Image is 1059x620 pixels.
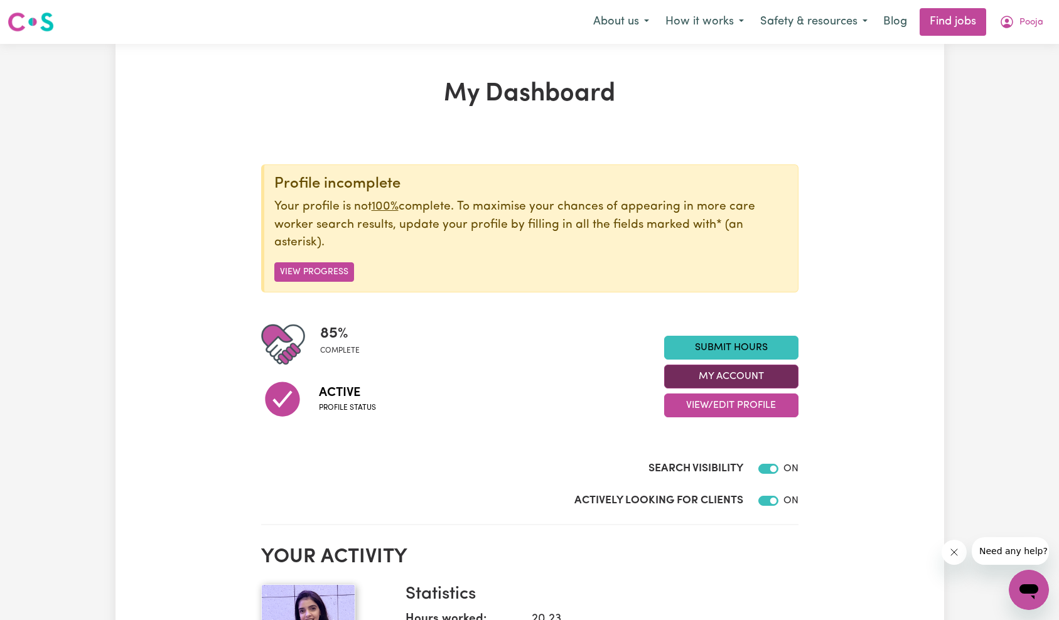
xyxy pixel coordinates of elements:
[991,9,1051,35] button: My Account
[274,175,788,193] div: Profile incomplete
[574,493,743,509] label: Actively Looking for Clients
[664,393,798,417] button: View/Edit Profile
[752,9,876,35] button: Safety & resources
[1009,570,1049,610] iframe: Button to launch messaging window
[664,365,798,388] button: My Account
[319,402,376,414] span: Profile status
[274,262,354,282] button: View Progress
[320,323,360,345] span: 85 %
[274,198,788,252] p: Your profile is not complete. To maximise your chances of appearing in more care worker search re...
[1019,16,1043,29] span: Pooja
[585,9,657,35] button: About us
[261,545,798,569] h2: Your activity
[920,8,986,36] a: Find jobs
[648,461,743,477] label: Search Visibility
[783,464,798,474] span: ON
[664,336,798,360] a: Submit Hours
[8,11,54,33] img: Careseekers logo
[372,201,399,213] u: 100%
[8,8,54,36] a: Careseekers logo
[783,496,798,506] span: ON
[972,537,1049,565] iframe: Message from company
[942,540,967,565] iframe: Close message
[657,9,752,35] button: How it works
[320,345,360,356] span: complete
[320,323,370,366] div: Profile completeness: 85%
[319,383,376,402] span: Active
[876,8,915,36] a: Blog
[406,584,788,606] h3: Statistics
[261,79,798,109] h1: My Dashboard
